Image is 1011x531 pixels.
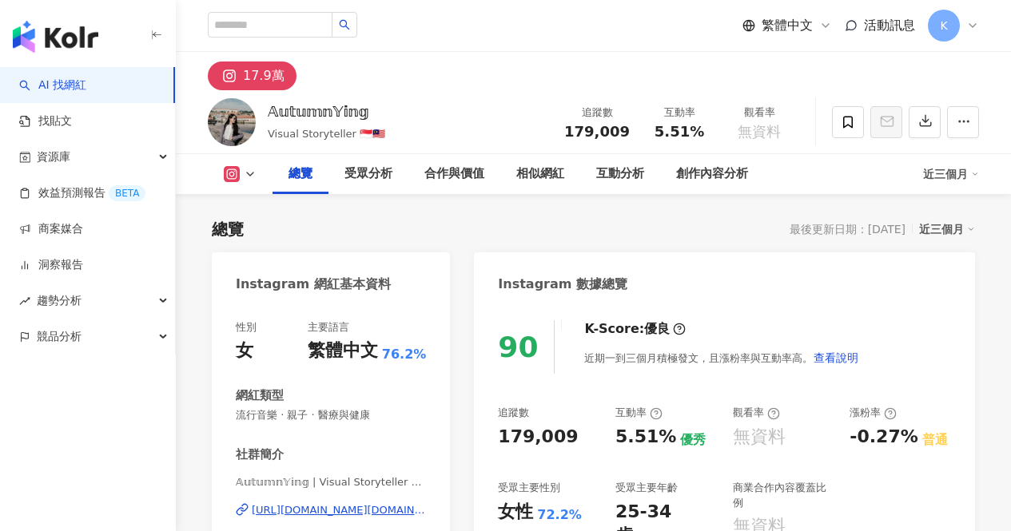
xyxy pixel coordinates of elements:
span: search [339,19,350,30]
div: 創作內容分析 [676,164,748,184]
div: 普通 [922,431,948,449]
div: Instagram 網紅基本資料 [236,275,391,293]
span: K [940,17,947,34]
div: Instagram 數據總覽 [498,275,627,293]
span: 無資料 [738,124,781,140]
div: 總覽 [289,164,312,184]
div: 互動分析 [596,164,644,184]
span: 流行音樂 · 親子 · 醫療與健康 [236,408,426,422]
div: 總覽 [212,218,244,240]
span: Visual Storyteller 🇸🇬🇲🇾 [268,128,385,140]
div: 優良 [644,320,670,338]
div: 近期一到三個月積極發文，且漲粉率與互動率高。 [584,342,859,374]
a: searchAI 找網紅 [19,77,86,93]
div: 主要語言 [308,320,349,335]
div: 女 [236,339,253,363]
div: 17.9萬 [243,65,285,87]
div: K-Score : [584,320,686,338]
a: 商案媒合 [19,221,83,237]
div: 受眾分析 [344,164,392,184]
a: 找貼文 [19,113,72,129]
div: 90 [498,331,538,363]
div: 漲粉率 [850,406,897,420]
div: 商業合作內容覆蓋比例 [733,481,834,509]
span: 𝔸𝕦𝕥𝕦𝕞𝕟𝕐𝕚𝕟𝕘 | Visual Storyteller 🇸🇬🇲🇾 | autumn.ying [236,475,426,489]
div: 相似網紅 [516,164,564,184]
div: 𝔸𝕦𝕥𝕦𝕞𝕟𝕐𝕚𝕟𝕘 [268,101,385,121]
span: 查看說明 [814,351,858,364]
div: 互動率 [649,105,710,121]
div: 合作與價值 [424,164,484,184]
div: 最後更新日期：[DATE] [790,223,906,236]
span: 76.2% [382,346,427,363]
div: 社群簡介 [236,446,284,463]
div: 追蹤數 [564,105,630,121]
button: 查看說明 [813,342,859,374]
span: 活動訊息 [864,18,915,33]
div: [URL][DOMAIN_NAME][DOMAIN_NAME] [252,503,426,517]
span: 趨勢分析 [37,283,82,319]
span: 競品分析 [37,319,82,355]
div: 無資料 [733,425,786,450]
span: 179,009 [564,123,630,140]
div: 繁體中文 [308,339,378,363]
div: -0.27% [850,425,917,450]
a: [URL][DOMAIN_NAME][DOMAIN_NAME] [236,503,426,517]
div: 5.51% [615,425,676,450]
div: 觀看率 [733,406,780,420]
div: 受眾主要性別 [498,481,560,495]
span: 繁體中文 [762,17,813,34]
img: logo [13,21,98,53]
div: 受眾主要年齡 [615,481,678,495]
div: 近三個月 [923,161,979,187]
div: 179,009 [498,425,578,450]
span: 5.51% [655,124,704,140]
a: 效益預測報告BETA [19,185,145,201]
div: 近三個月 [919,219,975,240]
div: 網紅類型 [236,387,284,404]
div: 追蹤數 [498,406,529,420]
div: 女性 [498,500,533,525]
div: 性別 [236,320,257,335]
span: rise [19,295,30,307]
div: 優秀 [680,431,706,449]
div: 72.2% [537,506,582,524]
img: KOL Avatar [208,98,256,146]
span: 資源庫 [37,139,70,175]
button: 17.9萬 [208,61,297,90]
a: 洞察報告 [19,257,83,273]
div: 觀看率 [729,105,790,121]
div: 互動率 [615,406,663,420]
